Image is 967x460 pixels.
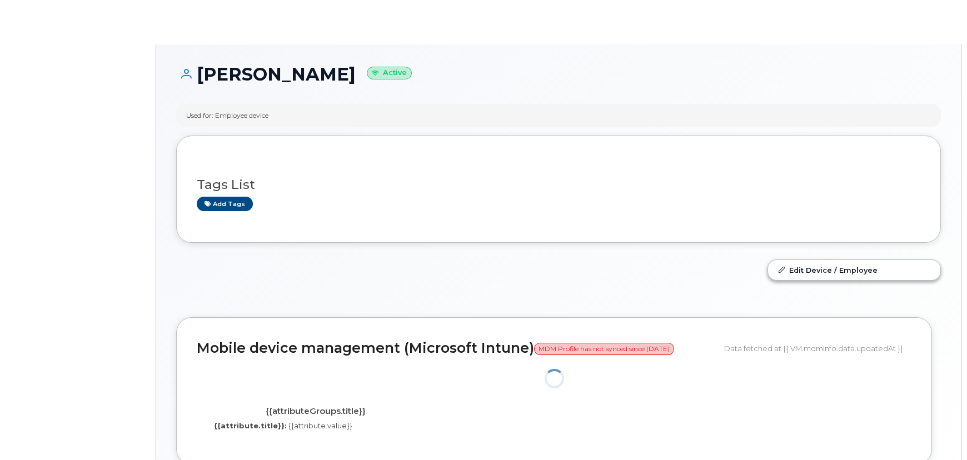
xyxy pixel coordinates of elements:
[367,67,412,79] small: Active
[197,341,716,356] h2: Mobile device management (Microsoft Intune)
[176,64,941,84] h1: [PERSON_NAME]
[186,111,268,120] div: Used for: Employee device
[197,178,920,192] h3: Tags List
[197,197,253,211] a: Add tags
[214,421,287,431] label: {{attribute.title}}:
[768,260,940,280] a: Edit Device / Employee
[205,407,427,416] h4: {{attributeGroups.title}}
[534,343,674,355] span: MDM Profile has not synced since [DATE]
[724,338,911,359] div: Data fetched at {{ VM.mdmInfo.data.updatedAt }}
[288,421,352,430] span: {{attribute.value}}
